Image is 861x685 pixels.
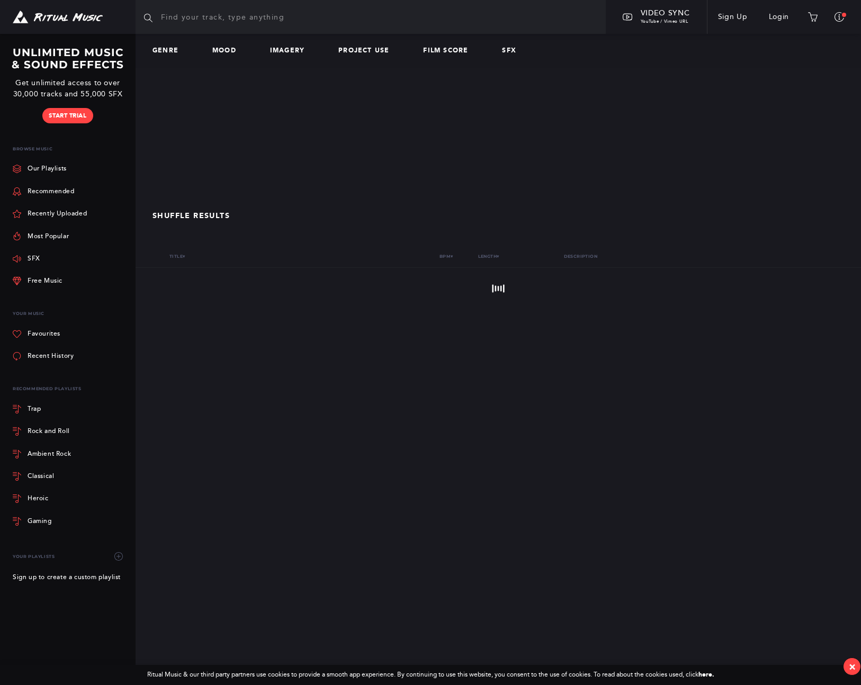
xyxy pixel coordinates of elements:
[13,465,127,488] a: Classical
[28,406,41,412] div: Trap
[510,254,652,259] p: Description
[270,47,313,55] a: Imagery
[13,248,40,270] a: SFX
[13,203,87,225] a: Recently Uploaded
[13,345,74,367] a: Recent History
[849,661,856,673] div: ×
[707,2,758,32] a: Sign Up
[212,47,245,55] a: Mood
[147,671,714,679] div: Ritual Music & our third party partners use cookies to provide a smooth app experience. By contin...
[153,211,230,220] span: Shuffle results
[641,8,690,17] span: Video Sync
[13,443,127,465] a: Ambient Rock
[28,473,54,480] div: Classical
[28,518,52,525] div: Gaming
[8,47,127,71] h3: UNLIMITED MUSIC & SOUND EFFECTS
[698,671,714,678] a: here.
[8,77,127,100] p: Get unlimited access to over 30,000 tracks and 55,000 SFX
[451,254,453,259] span: ▾
[13,420,127,443] a: Rock and Roll
[183,254,185,259] span: ▾
[42,108,93,123] a: Start Trial
[478,254,499,259] a: Length
[502,47,525,55] a: SFX
[13,180,75,202] a: Recommended
[13,510,127,533] a: Gaming
[13,488,127,510] a: Heroic
[28,495,49,502] div: Heroic
[28,428,70,435] div: Rock and Roll
[13,545,127,567] div: Your Playlists
[13,225,69,247] a: Most Popular
[13,567,121,588] a: Sign up to create a custom playlist
[423,47,477,55] a: Film Score
[13,323,60,345] a: Favourites
[440,254,453,259] a: Bpm
[13,380,127,398] div: Recommended Playlists
[13,11,103,24] img: Ritual Music
[13,158,67,180] a: Our Playlists
[28,451,71,457] div: Ambient Rock
[13,305,127,322] p: Your Music
[641,19,688,24] span: YouTube / Vimeo URL
[153,47,187,55] a: Genre
[13,270,62,292] a: Free Music
[169,254,185,259] a: Title
[497,254,499,259] span: ▾
[13,140,127,158] p: Browse Music
[758,2,800,32] a: Login
[13,398,127,420] a: Trap
[338,47,398,55] a: Project Use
